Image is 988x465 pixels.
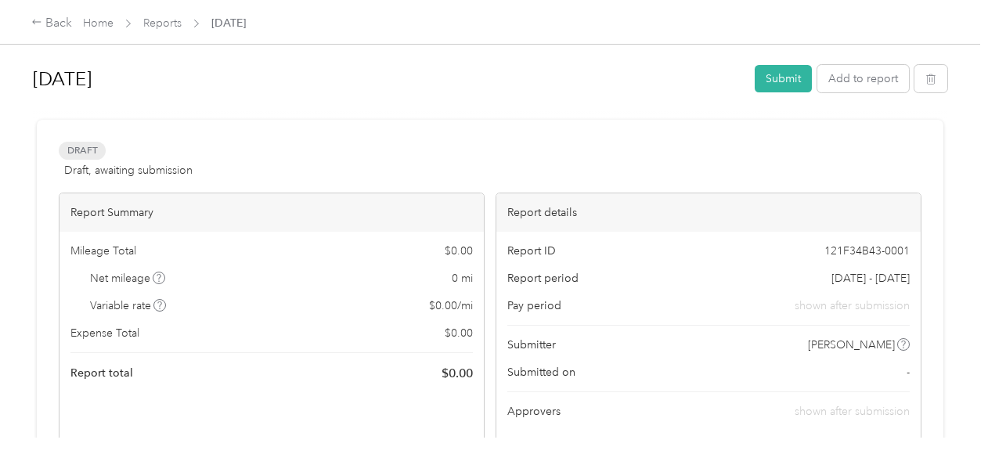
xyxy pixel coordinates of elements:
span: shown after submission [795,297,910,314]
span: $ 0.00 [445,325,473,341]
span: Expense Total [70,325,139,341]
span: Report ID [507,243,556,259]
span: - [907,364,910,380]
a: Reports [143,16,182,30]
span: $ 0.00 / mi [429,297,473,314]
span: Draft [59,142,106,160]
div: Report Summary [59,193,484,232]
a: Home [83,16,114,30]
button: Submit [755,65,812,92]
span: [PERSON_NAME] [808,337,895,353]
span: Submitter [507,337,556,353]
span: [DATE] - [DATE] [831,270,910,287]
span: Mileage Total [70,243,136,259]
span: Variable rate [90,297,167,314]
span: 0 mi [452,270,473,287]
span: Submitted on [507,364,575,380]
span: shown after submission [795,405,910,418]
span: Draft, awaiting submission [64,162,193,178]
div: Report details [496,193,921,232]
button: Add to report [817,65,909,92]
span: Pay period [507,297,561,314]
iframe: Everlance-gr Chat Button Frame [900,377,988,465]
span: $ 0.00 [442,364,473,383]
span: 121F34B43-0001 [824,243,910,259]
span: [DATE] [211,15,246,31]
span: $ 0.00 [445,243,473,259]
span: Approvers [507,403,561,420]
h1: Sep 2025 [33,60,744,98]
span: Net mileage [90,270,166,287]
span: Report period [507,270,579,287]
span: Report total [70,365,133,381]
div: Back [31,14,72,33]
